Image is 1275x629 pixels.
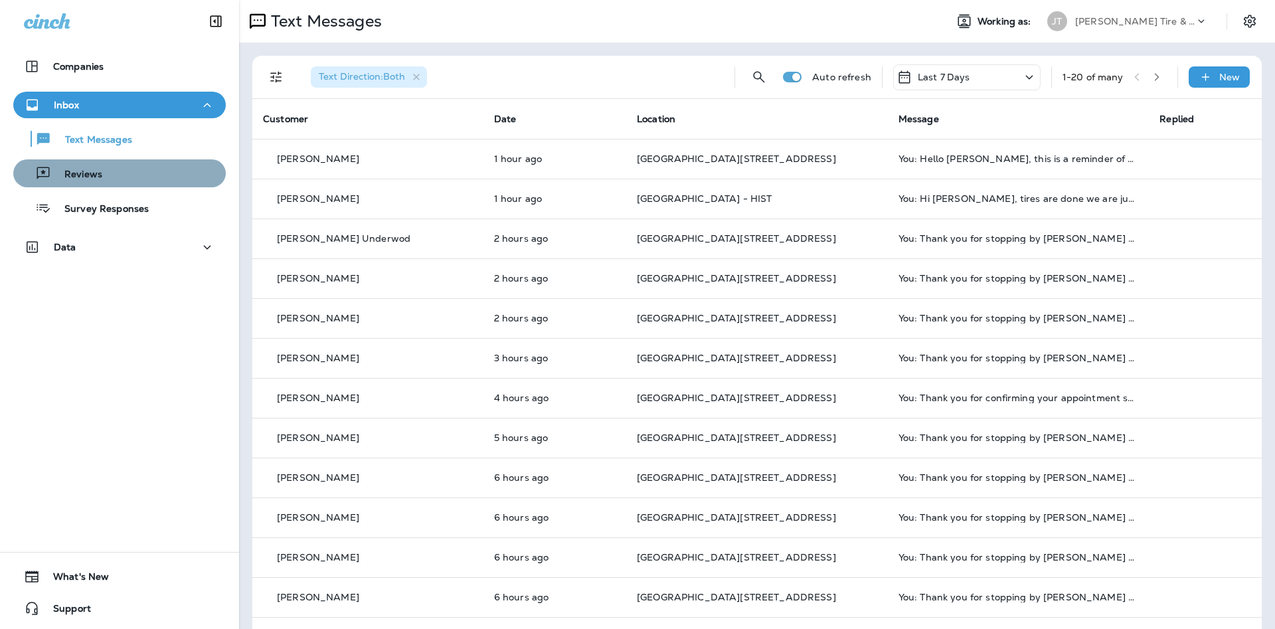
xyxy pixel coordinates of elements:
span: [GEOGRAPHIC_DATA][STREET_ADDRESS] [637,392,836,404]
p: Last 7 Days [918,72,970,82]
span: [GEOGRAPHIC_DATA][STREET_ADDRESS] [637,232,836,244]
div: You: Thank you for stopping by Jensen Tire & Auto - South 144th Street. Please take 30 seconds to... [898,233,1139,244]
p: [PERSON_NAME] [277,273,359,284]
span: [GEOGRAPHIC_DATA] - HIST [637,193,772,205]
p: [PERSON_NAME] [277,353,359,363]
p: Auto refresh [812,72,871,82]
p: Aug 28, 2025 10:14 AM [494,393,616,403]
span: Text Direction : Both [319,70,405,82]
span: [GEOGRAPHIC_DATA][STREET_ADDRESS] [637,153,836,165]
div: You: Thank you for stopping by Jensen Tire & Auto - South 144th Street. Please take 30 seconds to... [898,472,1139,483]
button: Settings [1238,9,1262,33]
p: [PERSON_NAME] [277,393,359,403]
button: Survey Responses [13,194,226,222]
span: [GEOGRAPHIC_DATA][STREET_ADDRESS] [637,312,836,324]
div: You: Thank you for confirming your appointment scheduled for 08/29/2025 9:00 AM with South 144th ... [898,393,1139,403]
p: Aug 28, 2025 08:08 AM [494,592,616,602]
span: [GEOGRAPHIC_DATA][STREET_ADDRESS] [637,432,836,444]
div: Text Direction:Both [311,66,427,88]
button: Reviews [13,159,226,187]
p: [PERSON_NAME] [277,512,359,523]
p: New [1219,72,1240,82]
button: Inbox [13,92,226,118]
span: Replied [1159,113,1194,125]
button: Filters [263,64,290,90]
p: Aug 28, 2025 08:08 AM [494,472,616,483]
p: Text Messages [266,11,382,31]
span: What's New [40,571,109,587]
span: [GEOGRAPHIC_DATA][STREET_ADDRESS] [637,352,836,364]
div: You: Thank you for stopping by Jensen Tire & Auto - South 144th Street. Please take 30 seconds to... [898,552,1139,563]
span: Support [40,603,91,619]
p: [PERSON_NAME] [277,472,359,483]
div: You: Thank you for stopping by Jensen Tire & Auto - South 144th Street. Please take 30 seconds to... [898,353,1139,363]
div: You: Thank you for stopping by Jensen Tire & Auto - South 144th Street. Please take 30 seconds to... [898,273,1139,284]
div: You: Thank you for stopping by Jensen Tire & Auto - South 144th Street. Please take 30 seconds to... [898,432,1139,443]
p: Aug 28, 2025 12:16 PM [494,193,616,204]
p: Data [54,242,76,252]
p: Companies [53,61,104,72]
span: [GEOGRAPHIC_DATA][STREET_ADDRESS] [637,472,836,484]
p: Aug 28, 2025 11:00 AM [494,353,616,363]
p: Reviews [51,169,102,181]
p: Aug 28, 2025 11:59 AM [494,233,616,244]
p: [PERSON_NAME] [277,193,359,204]
span: [GEOGRAPHIC_DATA][STREET_ADDRESS] [637,551,836,563]
p: Aug 28, 2025 08:08 AM [494,552,616,563]
span: Customer [263,113,308,125]
div: You: Thank you for stopping by Jensen Tire & Auto - South 144th Street. Please take 30 seconds to... [898,592,1139,602]
p: [PERSON_NAME] [277,313,359,323]
p: Aug 28, 2025 08:58 AM [494,432,616,443]
p: Aug 28, 2025 08:08 AM [494,512,616,523]
p: [PERSON_NAME] [277,552,359,563]
p: [PERSON_NAME] Underwod [277,233,410,244]
button: Search Messages [746,64,772,90]
button: Companies [13,53,226,80]
div: You: Hi Kaitlyn, tires are done we are just waiting on the alignment rack to do the alignment and... [898,193,1139,204]
button: What's New [13,563,226,590]
p: Text Messages [52,134,132,147]
span: Message [898,113,939,125]
div: You: Hello Terry, this is a reminder of your scheduled appointment set for 08/29/2025 1:00 PM at ... [898,153,1139,164]
p: [PERSON_NAME] [277,432,359,443]
p: [PERSON_NAME] [277,153,359,164]
button: Collapse Sidebar [197,8,234,35]
p: Inbox [54,100,79,110]
p: Survey Responses [51,203,149,216]
span: [GEOGRAPHIC_DATA][STREET_ADDRESS] [637,591,836,603]
span: [GEOGRAPHIC_DATA][STREET_ADDRESS] [637,272,836,284]
div: 1 - 20 of many [1062,72,1124,82]
span: Date [494,113,517,125]
div: You: Thank you for stopping by Jensen Tire & Auto - South 144th Street. Please take 30 seconds to... [898,313,1139,323]
div: You: Thank you for stopping by Jensen Tire & Auto - South 144th Street. Please take 30 seconds to... [898,512,1139,523]
p: Aug 28, 2025 11:59 AM [494,273,616,284]
button: Support [13,595,226,622]
p: [PERSON_NAME] Tire & Auto [1075,16,1195,27]
button: Text Messages [13,125,226,153]
p: Aug 28, 2025 12:54 PM [494,153,616,164]
p: [PERSON_NAME] [277,592,359,602]
p: Aug 28, 2025 11:59 AM [494,313,616,323]
div: JT [1047,11,1067,31]
button: Data [13,234,226,260]
span: [GEOGRAPHIC_DATA][STREET_ADDRESS] [637,511,836,523]
span: Location [637,113,675,125]
span: Working as: [977,16,1034,27]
